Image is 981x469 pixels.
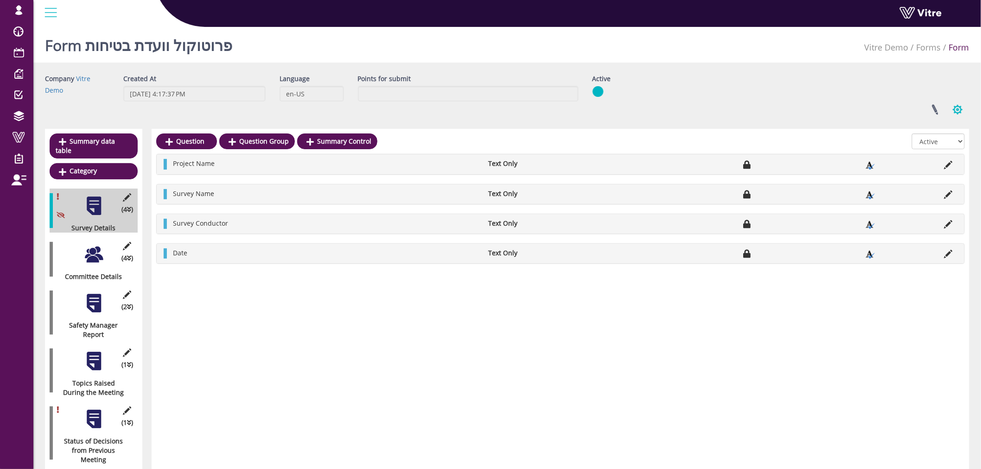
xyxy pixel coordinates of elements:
[156,133,217,149] a: Question
[865,42,909,53] a: Vitre Demo
[173,248,187,257] span: Date
[941,42,969,54] li: Form
[50,379,131,397] div: Topics Raised During the Meeting
[50,163,138,179] a: Category
[50,272,131,281] div: Committee Details
[121,254,133,263] span: (4 )
[121,205,133,214] span: (4 )
[45,23,232,63] h1: Form פרוטוקול וועדת בטיחות
[484,248,602,258] li: Text Only
[45,74,74,83] label: Company
[50,223,131,233] div: Survey Details
[173,159,215,168] span: Project Name
[219,133,295,149] a: Question Group
[592,86,604,97] img: yes
[121,360,133,369] span: (1 )
[297,133,377,149] a: Summary Control
[121,302,133,311] span: (2 )
[123,74,156,83] label: Created At
[121,418,133,427] span: (1 )
[280,74,310,83] label: Language
[484,159,602,168] li: Text Only
[50,133,138,158] a: Summary data table
[358,74,411,83] label: Points for submit
[592,74,611,83] label: Active
[50,437,131,464] div: Status of Decisions from Previous Meeting
[484,189,602,198] li: Text Only
[50,321,131,339] div: Safety Manager Report
[173,189,214,198] span: Survey Name
[917,42,941,53] a: Forms
[484,219,602,228] li: Text Only
[173,219,228,228] span: Survey Conductor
